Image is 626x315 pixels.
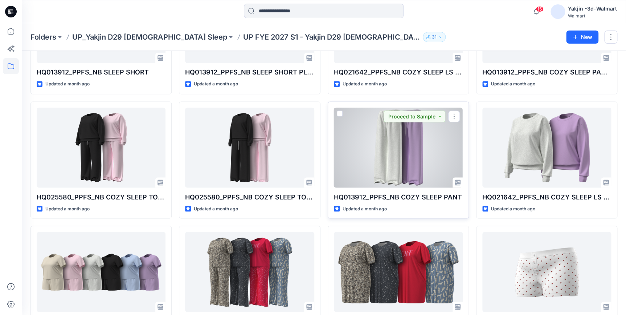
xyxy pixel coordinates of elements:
p: Updated a month ago [491,205,535,213]
a: UP_Yakjin D29 [DEMOGRAPHIC_DATA] Sleep [72,32,227,42]
p: Updated a month ago [343,205,387,213]
a: HQ021642_PPFS_NB COZY SLEEP LS TOP [482,108,611,187]
p: HQ013912_PPFS_NB COZY SLEEP PANT [334,192,463,202]
p: HQ021642_PPFS_NB COZY SLEEP LS TOP [482,192,611,202]
a: HQ025580_PPFS_NB COZY SLEEP TOP PANT_PLUS [37,108,165,187]
p: HQ021642_PPFS_NB COZY SLEEP LS TOP PLUS [334,67,463,77]
p: Updated a month ago [343,80,387,88]
img: avatar [551,4,565,19]
a: HQ025242_GV_NB CAMI BOXER SET_BOXER SHORT PLUS [482,232,611,312]
button: New [566,31,598,44]
p: HQ013912_PPFS_NB COZY SLEEP PANT_PLUS [482,67,611,77]
p: Updated a month ago [194,80,238,88]
button: 31 [423,32,446,42]
p: 31 [432,33,437,41]
a: Folders [30,32,56,42]
div: Walmart [568,13,617,19]
a: HQ013912_PPFS_NB COZY SLEEP PANT [334,108,463,187]
p: Updated a month ago [194,205,238,213]
p: Updated a month ago [45,80,90,88]
p: HQ013912_PPFS_NB SLEEP SHORT PLUS [185,67,314,77]
p: HQ025580_PPFS_NB COZY SLEEP TOP PANT [185,192,314,202]
a: HQ025580_PPFS_NB COZY SLEEP TOP PANT [185,108,314,187]
p: UP FYE 2027 S1 - Yakjin D29 [DEMOGRAPHIC_DATA] Sleepwear [243,32,420,42]
a: HQ021648_PPFS_NB SLEEP SHRKN SHORT SET PLUS [37,232,165,312]
p: HQ025580_PPFS_NB COZY SLEEP TOP PANT_PLUS [37,192,165,202]
p: Updated a month ago [491,80,535,88]
span: 15 [536,6,544,12]
p: HQ013912_PPFS_NB SLEEP SHORT [37,67,165,77]
p: Updated a month ago [45,205,90,213]
div: Yakjin -3d-Walmart [568,4,617,13]
a: HQ021682_PPFS_JS OPP SLEEPSHIRT_PLUS [334,232,463,312]
a: HQ021697_PPFS_JS OPP PJ SET PLUS [185,232,314,312]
